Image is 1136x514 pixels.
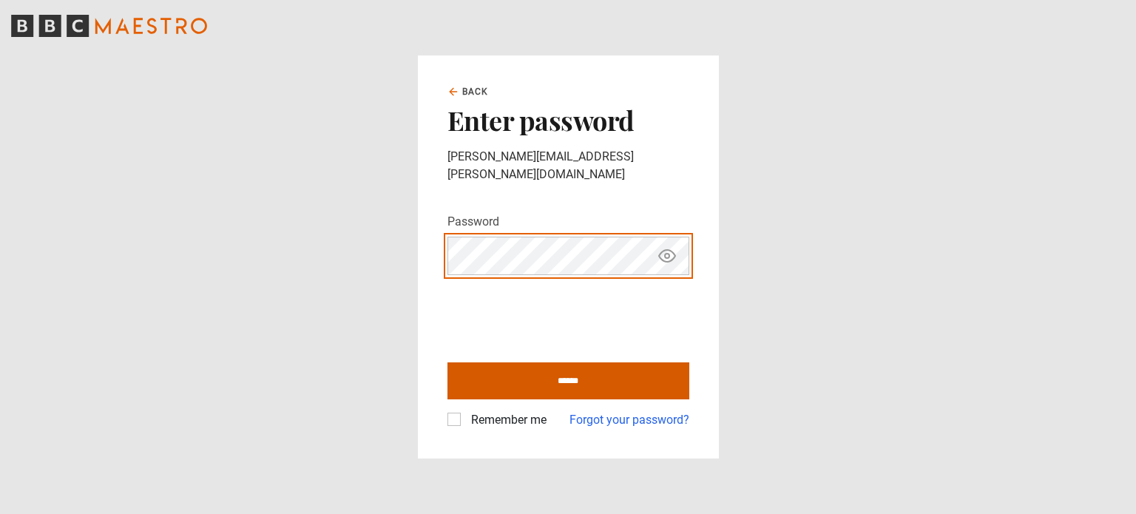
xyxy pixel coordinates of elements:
a: Back [447,85,489,98]
label: Remember me [465,411,547,429]
label: Password [447,213,499,231]
button: Show password [655,243,680,269]
iframe: reCAPTCHA [447,287,672,345]
svg: BBC Maestro [11,15,207,37]
p: [PERSON_NAME][EMAIL_ADDRESS][PERSON_NAME][DOMAIN_NAME] [447,148,689,183]
span: Back [462,85,489,98]
h2: Enter password [447,104,689,135]
a: Forgot your password? [569,411,689,429]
